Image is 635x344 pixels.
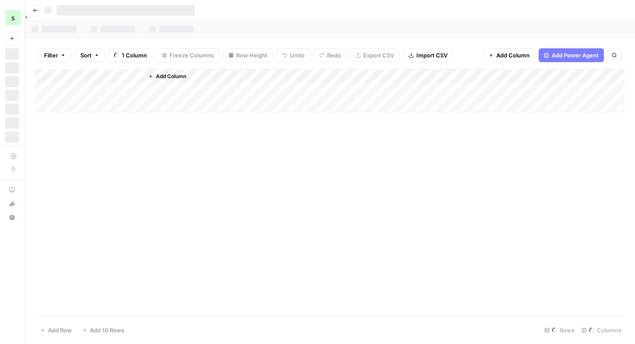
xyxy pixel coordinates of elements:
button: Workspace: saasgenie [5,7,19,28]
button: 1 Column [108,48,152,62]
a: AirOps Academy [5,183,19,197]
button: Redo [314,48,346,62]
span: s [11,13,15,23]
span: Row Height [236,51,267,60]
button: Import CSV [403,48,453,62]
span: Freeze Columns [169,51,214,60]
span: Import CSV [416,51,448,60]
button: Undo [276,48,310,62]
div: Columns [578,323,625,337]
span: Sort [80,51,92,60]
span: Filter [44,51,58,60]
button: Freeze Columns [156,48,219,62]
span: Undo [290,51,305,60]
span: Add Power Agent [552,51,599,60]
span: Add 10 Rows [90,326,124,335]
button: Add Column [483,48,535,62]
button: Add Power Agent [539,48,604,62]
button: Sort [75,48,105,62]
span: Redo [327,51,341,60]
span: 1 Column [122,51,147,60]
button: Filter [38,48,71,62]
button: Export CSV [350,48,400,62]
button: Add Column [145,71,190,82]
span: Add Row [48,326,72,335]
button: Add 10 Rows [77,323,130,337]
button: Add Row [35,323,77,337]
span: Add Column [496,51,530,60]
div: What's new? [6,197,19,210]
span: Add Column [156,73,186,80]
span: Export CSV [363,51,394,60]
button: Row Height [223,48,273,62]
button: What's new? [5,197,19,211]
div: Rows [541,323,578,337]
button: Help + Support [5,211,19,224]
